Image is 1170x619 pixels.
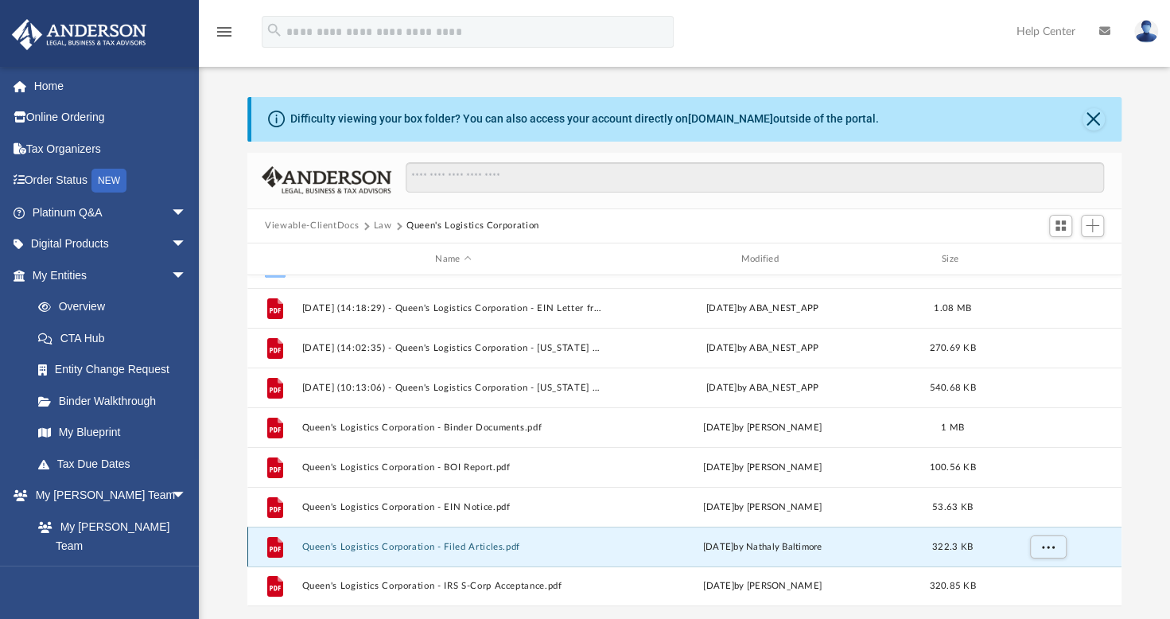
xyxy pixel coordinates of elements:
button: Queen's Logistics Corporation [406,219,539,233]
span: 1.08 MB [934,304,971,313]
a: CTA Hub [22,322,211,354]
button: Switch to Grid View [1049,215,1073,237]
img: User Pic [1134,20,1158,43]
span: arrow_drop_down [171,228,203,261]
button: Queen's Logistics Corporation - IRS S-Corp Acceptance.pdf [302,582,604,592]
button: Viewable-ClientDocs [265,219,359,233]
a: Order StatusNEW [11,165,211,197]
span: 270.69 KB [929,344,975,352]
span: arrow_drop_down [171,480,203,512]
span: 100.56 KB [929,463,975,472]
div: [DATE] by Nathaly Baltimore [612,540,914,555]
button: Queen's Logistics Corporation - Binder Documents.pdf [302,422,604,433]
div: [DATE] by [PERSON_NAME] [612,421,914,435]
a: Tax Organizers [11,133,211,165]
a: Entity Change Request [22,354,211,386]
button: Queen's Logistics Corporation - Filed Articles.pdf [302,542,604,552]
div: [DATE] by ABA_NEST_APP [612,341,914,356]
a: Digital Productsarrow_drop_down [11,228,211,260]
img: Anderson Advisors Platinum Portal [7,19,151,50]
i: search [266,21,283,39]
span: 322.3 KB [932,543,973,551]
div: [DATE] by [PERSON_NAME] [612,580,914,594]
button: [DATE] (10:13:06) - Queen's Logistics Corporation - [US_STATE] Franchise from [US_STATE] Comptrol... [302,383,604,393]
a: Binder Walkthrough [22,385,211,417]
button: Law [374,219,392,233]
div: Modified [611,252,914,267]
a: My [PERSON_NAME] Team [22,511,195,562]
div: NEW [91,169,126,193]
button: Add [1081,215,1105,237]
div: id [991,252,1102,267]
div: Size [921,252,985,267]
a: Anderson System [22,562,203,594]
a: Home [11,70,211,102]
span: 1 MB [941,423,964,432]
div: [DATE] by ABA_NEST_APP [612,302,914,316]
div: id [255,252,294,267]
div: Name [301,252,604,267]
div: [DATE] by ABA_NEST_APP [612,381,914,395]
button: Close [1083,108,1105,130]
a: My [PERSON_NAME] Teamarrow_drop_down [11,480,203,512]
button: [DATE] (14:02:35) - Queen's Logistics Corporation - [US_STATE] Franchise from [US_STATE] Comptrol... [302,343,604,353]
div: Difficulty viewing your box folder? You can also access your account directly on outside of the p... [290,111,879,127]
button: Queen's Logistics Corporation - EIN Notice.pdf [302,502,604,512]
a: My Blueprint [22,417,203,449]
div: [DATE] by [PERSON_NAME] [612,461,914,475]
a: [DOMAIN_NAME] [688,112,773,125]
a: menu [215,30,234,41]
span: 540.68 KB [929,383,975,392]
button: [DATE] (14:18:29) - Queen's Logistics Corporation - EIN Letter from IRS.pdf [302,303,604,313]
a: Online Ordering [11,102,211,134]
input: Search files and folders [406,162,1104,193]
a: Tax Due Dates [22,448,211,480]
i: menu [215,22,234,41]
button: Queen's Logistics Corporation - BOI Report.pdf [302,462,604,473]
span: arrow_drop_down [171,259,203,292]
span: 320.85 KB [929,582,975,591]
span: 53.63 KB [932,503,973,512]
a: My Entitiesarrow_drop_down [11,259,211,291]
a: Overview [22,291,211,323]
span: arrow_drop_down [171,197,203,229]
div: grid [247,275,1121,605]
a: Platinum Q&Aarrow_drop_down [11,197,211,228]
div: [DATE] by [PERSON_NAME] [612,500,914,515]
